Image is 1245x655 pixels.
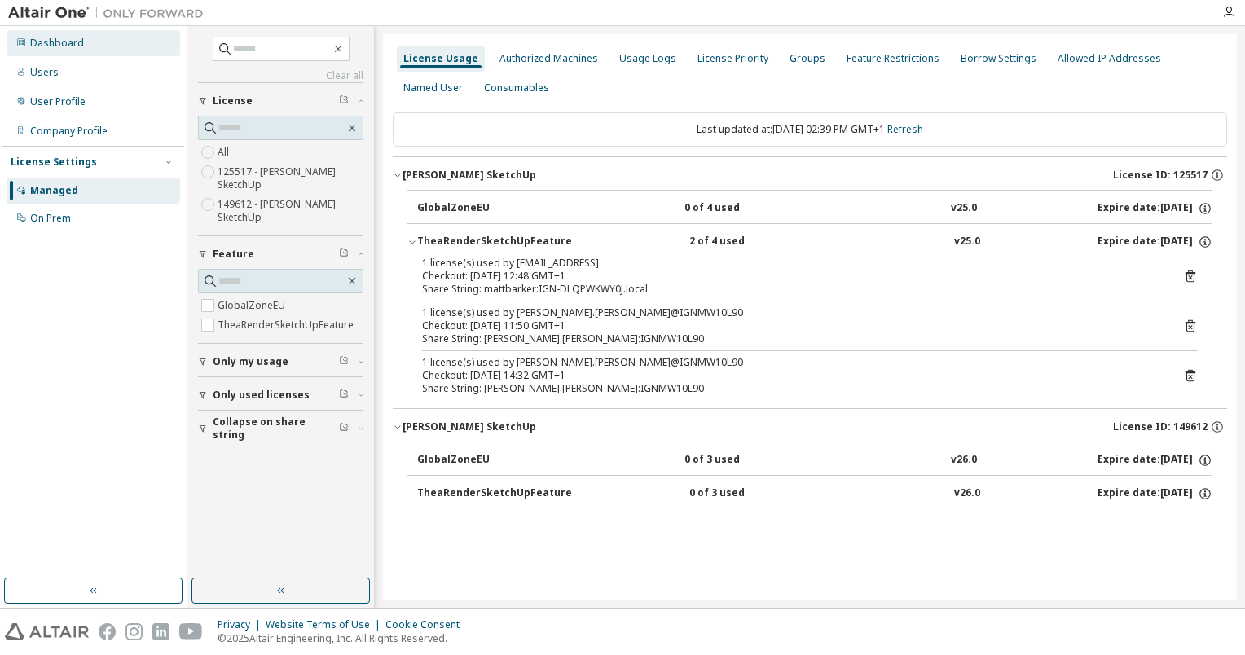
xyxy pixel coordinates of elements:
[213,415,339,442] span: Collapse on share string
[1113,420,1208,433] span: License ID: 149612
[152,623,169,640] img: linkedin.svg
[1098,486,1212,501] div: Expire date: [DATE]
[422,382,1159,395] div: Share String: [PERSON_NAME].[PERSON_NAME]:IGNMW10L90
[198,69,363,82] a: Clear all
[422,283,1159,296] div: Share String: mattbarker:IGN-DLQPWKWY0J.local
[179,623,203,640] img: youtube.svg
[499,52,598,65] div: Authorized Machines
[422,257,1159,270] div: 1 license(s) used by [EMAIL_ADDRESS]
[954,486,980,501] div: v26.0
[417,191,1212,226] button: GlobalZoneEU0 of 4 usedv25.0Expire date:[DATE]
[30,37,84,50] div: Dashboard
[218,315,357,335] label: TheaRenderSketchUpFeature
[218,618,266,631] div: Privacy
[407,224,1212,260] button: TheaRenderSketchUpFeature2 of 4 usedv25.0Expire date:[DATE]
[619,52,676,65] div: Usage Logs
[385,618,469,631] div: Cookie Consent
[403,52,478,65] div: License Usage
[1098,453,1212,468] div: Expire date: [DATE]
[213,248,254,261] span: Feature
[689,235,836,249] div: 2 of 4 used
[684,453,831,468] div: 0 of 3 used
[403,81,463,95] div: Named User
[30,95,86,108] div: User Profile
[266,618,385,631] div: Website Terms of Use
[422,369,1159,382] div: Checkout: [DATE] 14:32 GMT+1
[417,201,564,216] div: GlobalZoneEU
[393,157,1227,193] button: [PERSON_NAME] SketchUpLicense ID: 125517
[213,355,288,368] span: Only my usage
[887,122,923,136] a: Refresh
[198,344,363,380] button: Only my usage
[339,95,349,108] span: Clear filter
[339,355,349,368] span: Clear filter
[30,212,71,225] div: On Prem
[30,125,108,138] div: Company Profile
[422,319,1159,332] div: Checkout: [DATE] 11:50 GMT+1
[689,486,836,501] div: 0 of 3 used
[339,248,349,261] span: Clear filter
[30,184,78,197] div: Managed
[5,623,89,640] img: altair_logo.svg
[1098,235,1212,249] div: Expire date: [DATE]
[11,156,97,169] div: License Settings
[417,486,572,501] div: TheaRenderSketchUpFeature
[218,296,288,315] label: GlobalZoneEU
[99,623,116,640] img: facebook.svg
[484,81,549,95] div: Consumables
[847,52,939,65] div: Feature Restrictions
[403,169,536,182] div: [PERSON_NAME] SketchUp
[198,411,363,446] button: Collapse on share string
[961,52,1036,65] div: Borrow Settings
[339,422,349,435] span: Clear filter
[339,389,349,402] span: Clear filter
[417,235,572,249] div: TheaRenderSketchUpFeature
[417,476,1212,512] button: TheaRenderSketchUpFeature0 of 3 usedv26.0Expire date:[DATE]
[218,631,469,645] p: © 2025 Altair Engineering, Inc. All Rights Reserved.
[213,95,253,108] span: License
[417,453,564,468] div: GlobalZoneEU
[422,356,1159,369] div: 1 license(s) used by [PERSON_NAME].[PERSON_NAME]@IGNMW10L90
[422,270,1159,283] div: Checkout: [DATE] 12:48 GMT+1
[697,52,768,65] div: License Priority
[790,52,825,65] div: Groups
[218,162,363,195] label: 125517 - [PERSON_NAME] SketchUp
[951,201,977,216] div: v25.0
[422,332,1159,345] div: Share String: [PERSON_NAME].[PERSON_NAME]:IGNMW10L90
[1058,52,1161,65] div: Allowed IP Addresses
[422,306,1159,319] div: 1 license(s) used by [PERSON_NAME].[PERSON_NAME]@IGNMW10L90
[1098,201,1212,216] div: Expire date: [DATE]
[954,235,980,249] div: v25.0
[198,236,363,272] button: Feature
[8,5,212,21] img: Altair One
[951,453,977,468] div: v26.0
[198,377,363,413] button: Only used licenses
[417,442,1212,478] button: GlobalZoneEU0 of 3 usedv26.0Expire date:[DATE]
[684,201,831,216] div: 0 of 4 used
[403,420,536,433] div: [PERSON_NAME] SketchUp
[30,66,59,79] div: Users
[213,389,310,402] span: Only used licenses
[218,195,363,227] label: 149612 - [PERSON_NAME] SketchUp
[393,112,1227,147] div: Last updated at: [DATE] 02:39 PM GMT+1
[1113,169,1208,182] span: License ID: 125517
[125,623,143,640] img: instagram.svg
[393,409,1227,445] button: [PERSON_NAME] SketchUpLicense ID: 149612
[198,83,363,119] button: License
[218,143,232,162] label: All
